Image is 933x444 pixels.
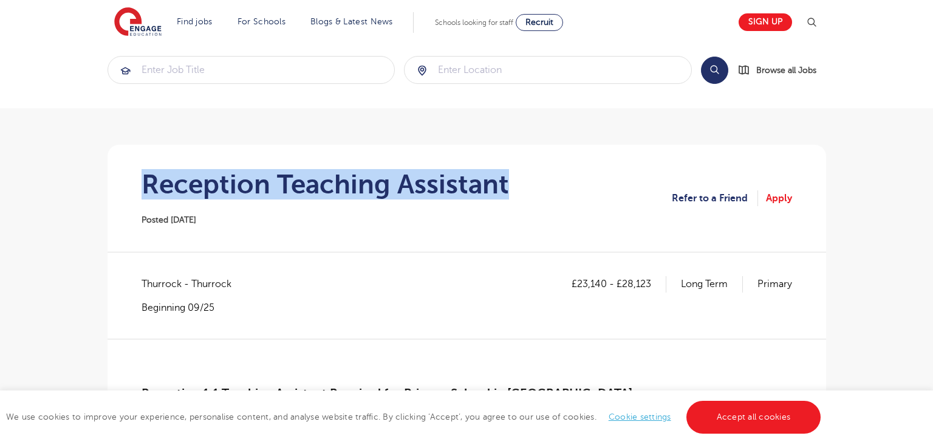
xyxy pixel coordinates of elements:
[238,17,285,26] a: For Schools
[738,63,826,77] a: Browse all Jobs
[142,276,244,292] span: Thurrock - Thurrock
[310,17,393,26] a: Blogs & Latest News
[756,63,816,77] span: Browse all Jobs
[142,169,509,199] h1: Reception Teaching Assistant
[177,17,213,26] a: Find jobs
[6,412,824,421] span: We use cookies to improve your experience, personalise content, and analyse website traffic. By c...
[766,190,792,206] a: Apply
[142,215,196,224] span: Posted [DATE]
[108,56,395,84] div: Submit
[681,276,743,292] p: Long Term
[108,57,395,83] input: Submit
[516,14,563,31] a: Recruit
[672,190,758,206] a: Refer to a Friend
[739,13,792,31] a: Sign up
[435,18,513,27] span: Schools looking for staff
[114,7,162,38] img: Engage Education
[757,276,792,292] p: Primary
[686,401,821,434] a: Accept all cookies
[404,56,692,84] div: Submit
[701,57,728,84] button: Search
[525,18,553,27] span: Recruit
[405,57,691,83] input: Submit
[142,301,244,314] p: Beginning 09/25
[609,412,671,421] a: Cookie settings
[572,276,666,292] p: £23,140 - £28,123
[142,386,632,400] span: Reception 1:1 Teaching Assistant Required for Primary School in [GEOGRAPHIC_DATA]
